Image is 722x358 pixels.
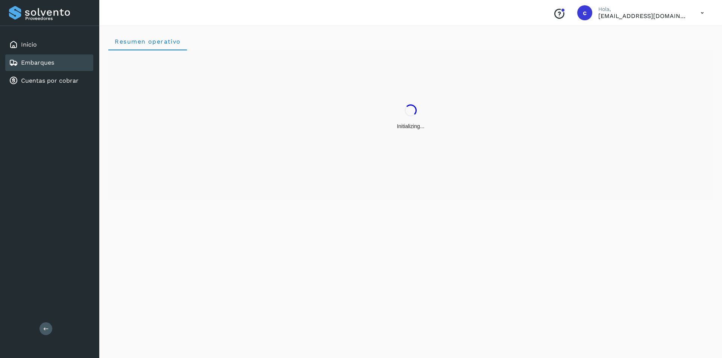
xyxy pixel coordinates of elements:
[21,59,54,66] a: Embarques
[5,54,93,71] div: Embarques
[5,36,93,53] div: Inicio
[21,77,79,84] a: Cuentas por cobrar
[25,16,90,21] p: Proveedores
[598,6,689,12] p: Hola,
[598,12,689,20] p: carlosvazqueztgc@gmail.com
[114,38,181,45] span: Resumen operativo
[5,73,93,89] div: Cuentas por cobrar
[21,41,37,48] a: Inicio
